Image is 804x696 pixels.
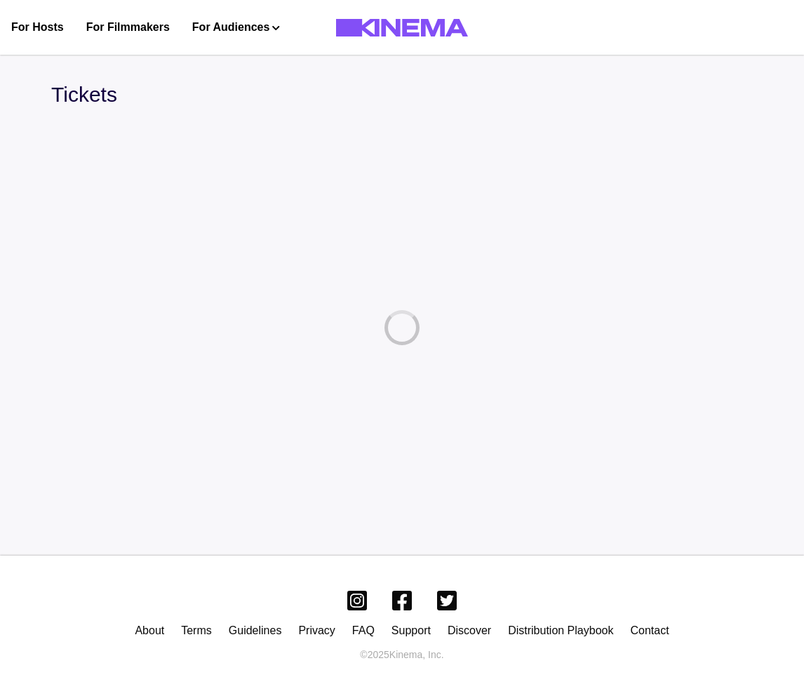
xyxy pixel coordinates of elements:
[630,624,669,636] a: Contact
[181,624,212,636] a: Terms
[391,624,431,636] a: Support
[352,624,375,636] a: FAQ
[448,624,491,636] a: Discover
[229,624,282,636] a: Guidelines
[11,19,64,36] a: For Hosts
[298,624,335,636] a: Privacy
[360,648,443,662] p: © 2025 Kinema, Inc.
[86,19,170,36] a: For Filmmakers
[192,19,280,36] button: For Audiences
[51,79,753,110] div: Tickets
[135,624,164,636] a: About
[508,624,613,636] a: Distribution Playbook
